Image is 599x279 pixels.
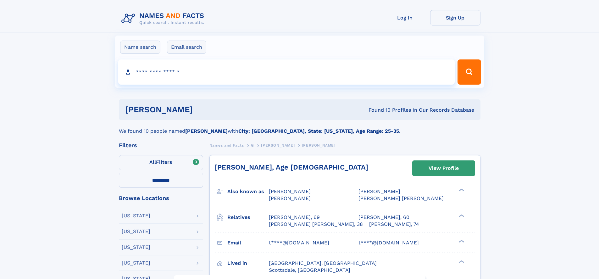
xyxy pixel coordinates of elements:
[215,163,368,171] a: [PERSON_NAME], Age [DEMOGRAPHIC_DATA]
[227,186,269,197] h3: Also known as
[167,41,206,54] label: Email search
[457,188,465,192] div: ❯
[269,188,311,194] span: [PERSON_NAME]
[227,258,269,269] h3: Lived in
[430,10,480,25] a: Sign Up
[251,143,254,148] span: G
[119,155,203,170] label: Filters
[369,221,419,228] a: [PERSON_NAME], 74
[227,237,269,248] h3: Email
[261,141,295,149] a: [PERSON_NAME]
[269,260,377,266] span: [GEOGRAPHIC_DATA], [GEOGRAPHIC_DATA]
[269,195,311,201] span: [PERSON_NAME]
[119,142,203,148] div: Filters
[125,106,281,114] h1: [PERSON_NAME]
[413,161,475,176] a: View Profile
[119,120,480,135] div: We found 10 people named with .
[149,159,156,165] span: All
[185,128,228,134] b: [PERSON_NAME]
[122,213,150,218] div: [US_STATE]
[251,141,254,149] a: G
[261,143,295,148] span: [PERSON_NAME]
[118,59,455,85] input: search input
[269,267,350,273] span: Scottsdale, [GEOGRAPHIC_DATA]
[358,195,444,201] span: [PERSON_NAME] [PERSON_NAME]
[122,260,150,265] div: [US_STATE]
[380,10,430,25] a: Log In
[238,128,399,134] b: City: [GEOGRAPHIC_DATA], State: [US_STATE], Age Range: 25-35
[457,239,465,243] div: ❯
[122,245,150,250] div: [US_STATE]
[280,107,474,114] div: Found 10 Profiles In Our Records Database
[119,10,209,27] img: Logo Names and Facts
[122,229,150,234] div: [US_STATE]
[209,141,244,149] a: Names and Facts
[457,214,465,218] div: ❯
[358,214,409,221] a: [PERSON_NAME], 60
[119,195,203,201] div: Browse Locations
[269,214,320,221] a: [PERSON_NAME], 69
[458,59,481,85] button: Search Button
[358,188,400,194] span: [PERSON_NAME]
[269,221,363,228] a: [PERSON_NAME] [PERSON_NAME], 38
[302,143,336,148] span: [PERSON_NAME]
[429,161,459,176] div: View Profile
[457,259,465,264] div: ❯
[120,41,160,54] label: Name search
[227,212,269,223] h3: Relatives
